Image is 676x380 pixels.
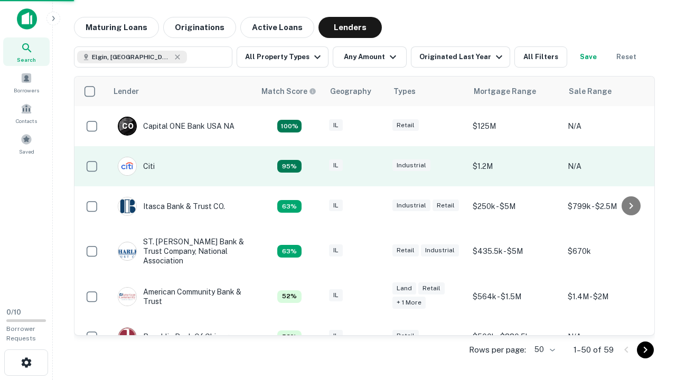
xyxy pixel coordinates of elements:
[387,77,467,106] th: Types
[324,77,387,106] th: Geography
[163,17,236,38] button: Originations
[261,85,316,97] div: Capitalize uses an advanced AI algorithm to match your search with the best lender. The match sco...
[261,85,314,97] h6: Match Score
[6,325,36,342] span: Borrower Requests
[237,46,328,68] button: All Property Types
[392,282,416,294] div: Land
[467,106,562,146] td: $125M
[474,85,536,98] div: Mortgage Range
[562,317,658,357] td: N/A
[330,85,371,98] div: Geography
[118,237,245,266] div: ST. [PERSON_NAME] Bank & Trust Company, National Association
[107,77,255,106] th: Lender
[277,245,302,258] div: Capitalize uses an advanced AI algorithm to match your search with the best lender. The match sco...
[6,308,21,316] span: 0 / 10
[118,328,136,346] img: picture
[609,46,643,68] button: Reset
[118,287,245,306] div: American Community Bank & Trust
[329,244,343,256] div: IL
[277,290,302,303] div: Capitalize uses an advanced AI algorithm to match your search with the best lender. The match sco...
[329,330,343,342] div: IL
[329,119,343,131] div: IL
[277,330,302,343] div: Capitalize uses an advanced AI algorithm to match your search with the best lender. The match sco...
[118,157,155,176] div: Citi
[118,117,234,136] div: Capital ONE Bank USA NA
[467,186,562,226] td: $250k - $5M
[118,242,136,260] img: picture
[277,120,302,132] div: Capitalize uses an advanced AI algorithm to match your search with the best lender. The match sco...
[562,226,658,277] td: $670k
[569,85,612,98] div: Sale Range
[277,200,302,213] div: Capitalize uses an advanced AI algorithm to match your search with the best lender. The match sco...
[467,146,562,186] td: $1.2M
[530,342,557,357] div: 50
[433,199,459,212] div: Retail
[469,344,526,356] p: Rows per page:
[255,77,324,106] th: Capitalize uses an advanced AI algorithm to match your search with the best lender. The match sco...
[329,199,343,212] div: IL
[118,288,136,306] img: picture
[118,327,233,346] div: Republic Bank Of Chicago
[118,197,225,216] div: Itasca Bank & Trust CO.
[3,68,50,97] a: Borrowers
[467,226,562,277] td: $435.5k - $5M
[467,317,562,357] td: $500k - $880.5k
[392,297,426,309] div: + 1 more
[240,17,314,38] button: Active Loans
[92,52,171,62] span: Elgin, [GEOGRAPHIC_DATA], [GEOGRAPHIC_DATA]
[3,37,50,66] a: Search
[467,277,562,317] td: $564k - $1.5M
[333,46,407,68] button: Any Amount
[329,289,343,301] div: IL
[562,106,658,146] td: N/A
[562,277,658,317] td: $1.4M - $2M
[392,199,430,212] div: Industrial
[623,296,676,346] iframe: Chat Widget
[392,159,430,172] div: Industrial
[411,46,510,68] button: Originated Last Year
[122,121,133,132] p: C O
[514,46,567,68] button: All Filters
[14,86,39,94] span: Borrowers
[118,197,136,215] img: picture
[3,129,50,158] a: Saved
[574,344,614,356] p: 1–50 of 59
[114,85,139,98] div: Lender
[421,244,459,256] div: Industrial
[74,17,159,38] button: Maturing Loans
[17,8,37,30] img: capitalize-icon.png
[17,55,36,64] span: Search
[562,77,658,106] th: Sale Range
[16,117,37,125] span: Contacts
[392,330,419,342] div: Retail
[562,186,658,226] td: $799k - $2.5M
[118,157,136,175] img: picture
[392,244,419,256] div: Retail
[418,282,445,294] div: Retail
[329,159,343,172] div: IL
[392,119,419,131] div: Retail
[19,147,34,156] span: Saved
[3,99,50,127] a: Contacts
[393,85,416,98] div: Types
[277,160,302,173] div: Capitalize uses an advanced AI algorithm to match your search with the best lender. The match sco...
[318,17,382,38] button: Lenders
[571,46,605,68] button: Save your search to get updates of matches that match your search criteria.
[637,341,654,358] button: Go to next page
[419,51,505,63] div: Originated Last Year
[562,146,658,186] td: N/A
[467,77,562,106] th: Mortgage Range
